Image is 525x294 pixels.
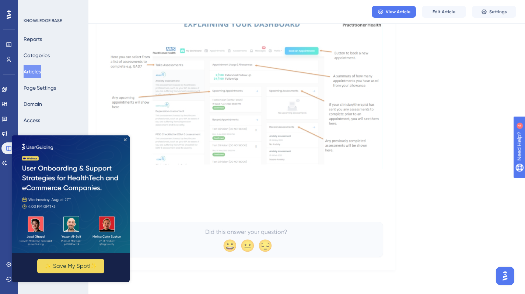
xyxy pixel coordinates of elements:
[422,6,466,18] button: Edit Article
[24,18,62,24] div: KNOWLEDGE BASE
[25,124,92,138] button: ✨ Save My Spot!✨
[24,114,40,127] button: Access
[372,6,416,18] button: View Article
[17,2,46,11] span: Need Help?
[112,3,115,6] div: Close Preview
[24,32,42,46] button: Reports
[386,9,410,15] span: View Article
[24,49,50,62] button: Categories
[24,65,41,78] button: Articles
[472,6,516,18] button: Settings
[24,97,42,111] button: Domain
[24,81,56,94] button: Page Settings
[205,228,287,236] span: Did this answer your question?
[51,4,53,10] div: 4
[489,9,507,15] span: Settings
[433,9,455,15] span: Edit Article
[494,265,516,287] iframe: UserGuiding AI Assistant Launcher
